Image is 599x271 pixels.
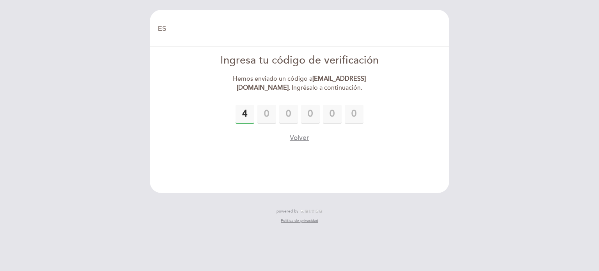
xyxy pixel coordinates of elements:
div: Ingresa tu código de verificación [210,53,389,68]
input: 0 [345,105,363,124]
span: powered by [276,209,298,214]
a: Política de privacidad [281,218,318,223]
input: 0 [257,105,276,124]
a: powered by [276,209,323,214]
div: Hemos enviado un código a . Ingrésalo a continuación. [210,74,389,92]
input: 0 [301,105,320,124]
strong: [EMAIL_ADDRESS][DOMAIN_NAME] [237,75,366,92]
input: 0 [323,105,342,124]
input: 0 [236,105,254,124]
img: MEITRE [300,209,323,213]
input: 0 [279,105,298,124]
button: Volver [290,133,309,143]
